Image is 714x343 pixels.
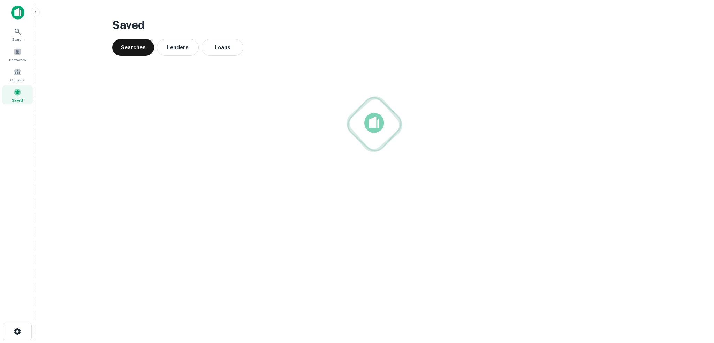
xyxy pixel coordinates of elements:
a: Saved [2,85,33,104]
span: Borrowers [9,57,26,62]
button: Lenders [157,39,199,56]
span: Contacts [10,77,24,83]
button: Searches [112,39,154,56]
span: Search [12,37,23,42]
span: Saved [12,97,23,103]
a: Borrowers [2,45,33,64]
img: capitalize-icon.png [11,6,24,20]
iframe: Chat Widget [679,287,714,321]
button: Loans [202,39,243,56]
a: Search [2,25,33,44]
h3: Saved [112,17,637,33]
a: Contacts [2,65,33,84]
